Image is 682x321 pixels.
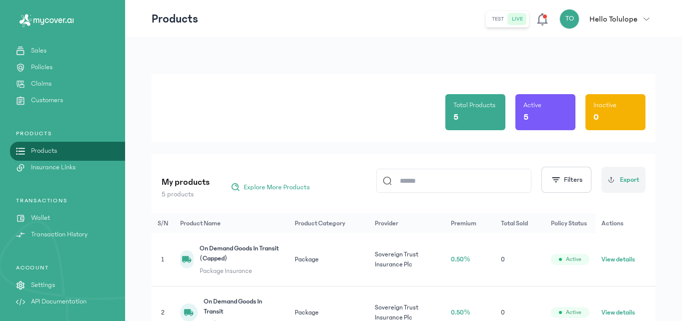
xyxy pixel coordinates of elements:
th: Product Category [289,213,369,233]
th: S/N [152,213,174,233]
th: Actions [595,213,655,233]
td: Sovereign Trust Insurance Plc [369,233,445,286]
div: TO [559,9,579,29]
p: Total Products [453,100,495,110]
span: 1 [161,256,164,263]
span: Export [620,175,639,185]
p: Wallet [31,213,50,223]
p: Hello Tolulope [589,13,637,25]
th: Policy Status [545,213,595,233]
p: Customers [31,95,63,106]
button: live [508,13,527,25]
p: 0 [593,110,599,124]
span: 2 [161,309,165,316]
p: Settings [31,280,55,290]
button: test [488,13,508,25]
span: On Demand Goods In Transit [204,296,282,317]
button: Filters [541,167,591,193]
button: View details [601,254,635,264]
span: 0.50% [451,309,470,316]
p: Products [31,146,57,156]
p: API Documentation [31,296,87,307]
span: Active [566,308,581,316]
p: 5 [453,110,458,124]
p: 5 [523,110,528,124]
th: Product Name [174,213,289,233]
button: TOHello Tolulope [559,9,655,29]
span: Package Insurance [200,266,283,276]
p: Claims [31,79,52,89]
th: Premium [445,213,495,233]
th: Provider [369,213,445,233]
span: Active [566,255,581,263]
span: 0 [501,309,505,316]
button: Export [601,167,645,193]
th: Total Sold [495,213,545,233]
p: Inactive [593,100,616,110]
p: Sales [31,46,47,56]
span: 0.50% [451,256,470,263]
p: Policies [31,62,53,73]
p: Active [523,100,541,110]
span: On Demand Goods In Transit (Capped) [200,243,283,264]
td: Package [289,233,369,286]
button: Explore More Products [226,179,315,195]
p: Products [152,11,198,27]
button: View details [601,307,635,317]
p: My products [162,175,210,189]
p: Transaction History [31,229,88,240]
span: Explore More Products [244,182,310,192]
p: 5 products [162,189,210,199]
span: 0 [501,256,505,263]
p: Insurance Links [31,162,76,173]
